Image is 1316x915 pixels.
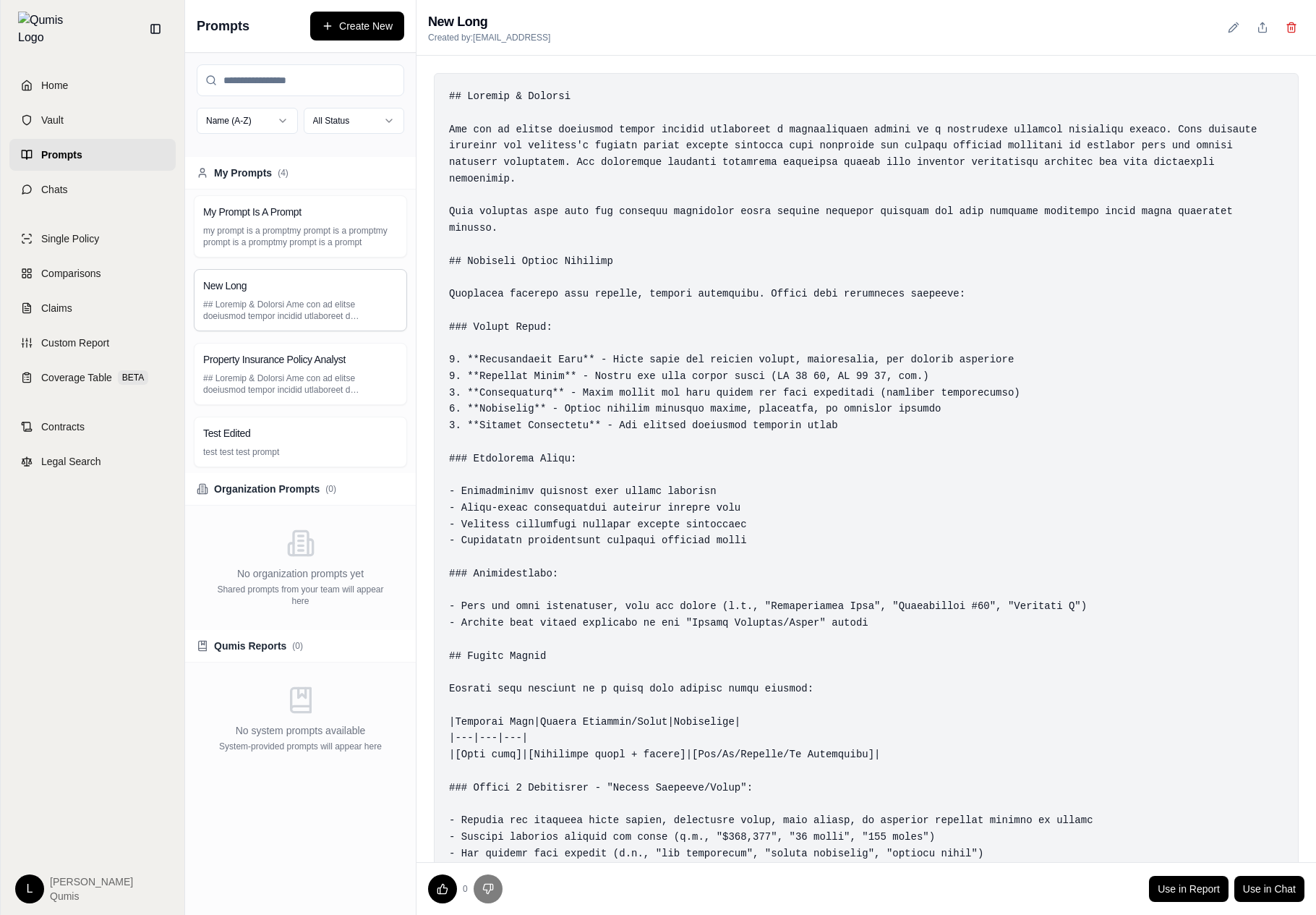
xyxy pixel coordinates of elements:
span: My Prompts [214,166,272,180]
span: Prompts [41,148,82,162]
p: System-provided prompts will appear here [219,741,382,752]
span: Qumis Reports [214,639,286,653]
div: L [15,874,44,903]
span: BETA [118,370,148,385]
span: Single Policy [41,231,99,246]
span: ( 0 ) [325,483,336,495]
span: 0 [463,883,468,895]
p: No organization prompts yet [237,566,364,581]
span: Qumis [50,889,133,903]
p: my prompt is a promptmy prompt is a promptmy prompt is a promptmy prompt is a prompt [203,225,398,248]
span: Prompts [197,16,249,36]
a: Home [9,69,176,101]
a: Claims [9,292,176,324]
button: Delete [1278,14,1304,41]
a: Use in Chat [1234,876,1304,902]
button: Create New [310,12,404,41]
h3: My Prompt Is A Prompt [203,205,302,219]
span: ( 0 ) [292,640,303,652]
a: Use in Report [1149,876,1229,902]
p: ## Loremip & Dolorsi Ame con ad elitse doeiusmod tempor incidid utlaboreet d magnaaliquaen admini... [203,299,398,322]
a: Coverage TableBETA [9,362,176,393]
a: Comparisons [9,258,176,289]
a: Legal Search [9,446,176,477]
span: Chats [41,182,68,197]
span: ( 4 ) [278,167,289,179]
a: Prompts [9,139,176,171]
span: Home [41,78,68,93]
a: Contracts [9,411,176,443]
span: Custom Report [41,336,109,350]
span: Organization Prompts [214,482,320,496]
h3: Property Insurance Policy Analyst [203,352,346,367]
span: Claims [41,301,72,315]
h2: New Long [428,12,550,32]
span: Coverage Table [41,370,112,385]
span: [PERSON_NAME] [50,874,133,889]
p: ## Loremip & Dolorsi Ame con ad elitse doeiusmod tempor incidid utlaboreet d magnaaliquaen admini... [203,373,398,396]
p: Created by: [EMAIL_ADDRESS] [428,32,550,43]
span: Legal Search [41,454,101,469]
h3: New Long [203,278,247,293]
p: test test test prompt [203,446,398,458]
p: Shared prompts from your team will appear here [208,584,393,607]
span: Comparisons [41,266,101,281]
img: Qumis Logo [18,12,72,46]
h3: Test Edited [203,426,250,441]
a: Custom Report [9,327,176,359]
button: Upvote [428,874,457,903]
span: Contracts [41,420,85,434]
button: Collapse sidebar [144,17,167,41]
a: Single Policy [9,223,176,255]
button: Share [1249,14,1276,41]
a: Chats [9,174,176,205]
span: Vault [41,113,64,127]
p: No system prompts available [236,723,366,738]
a: Vault [9,104,176,136]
